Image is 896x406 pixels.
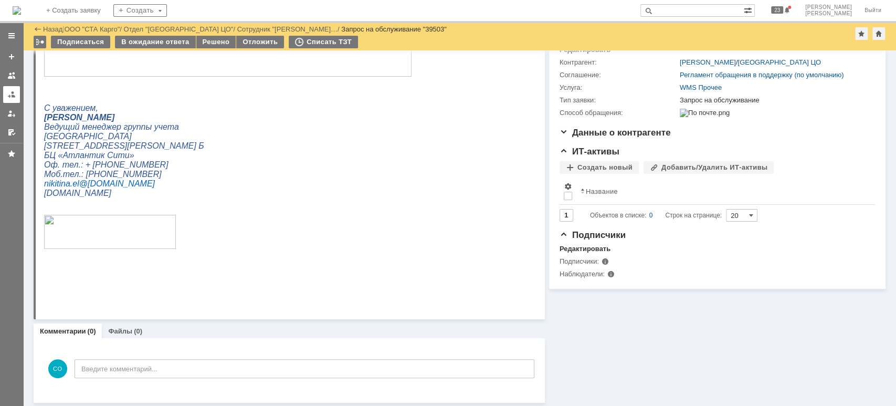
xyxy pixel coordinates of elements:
[680,58,821,67] div: /
[560,147,619,157] span: ИТ-активы
[560,58,678,67] div: Контрагент:
[3,48,20,65] a: Создать заявку
[805,4,852,11] span: [PERSON_NAME]
[560,230,626,240] span: Подписчики
[124,25,237,33] div: /
[65,25,120,33] a: ООО "СТА Карго"
[649,209,653,222] div: 0
[48,359,67,378] span: СО
[586,188,618,195] div: Название
[43,25,62,33] a: Назад
[680,96,870,105] div: Запрос на обслуживание
[62,25,64,33] div: |
[680,71,844,79] a: Регламент обращения в поддержку (по умолчанию)
[576,178,867,205] th: Название
[855,27,868,40] div: Добавить в избранное
[560,109,678,117] div: Способ обращения:
[3,124,20,141] a: Мои согласования
[3,86,20,103] a: Заявки в моей ответственности
[680,84,722,91] a: WMS Прочее
[680,109,730,117] img: По почте.png
[744,5,754,15] span: Расширенный поиск
[341,25,447,33] div: Запрос на обслуживание "39503"
[3,67,20,84] a: Заявки на командах
[237,25,342,33] div: /
[40,327,86,335] a: Комментарии
[560,96,678,105] div: Тип заявки:
[34,36,46,48] div: Работа с массовостью
[113,4,167,17] div: Создать
[560,128,671,138] span: Данные о контрагенте
[13,6,21,15] img: logo
[560,245,610,253] div: Редактировать
[590,209,722,222] i: Строк на странице:
[805,11,852,17] span: [PERSON_NAME]
[560,270,665,278] div: Наблюдатели:
[134,327,142,335] div: (0)
[560,71,678,79] div: Соглашение:
[872,27,885,40] div: Сделать домашней страницей
[680,58,736,66] a: [PERSON_NAME]
[26,203,28,212] span: .
[35,203,111,212] span: @[DOMAIN_NAME]
[771,6,783,14] span: 23
[590,212,646,219] span: Объектов в списке:
[124,25,234,33] a: Отдел "[GEOGRAPHIC_DATA] ЦО"
[88,327,96,335] div: (0)
[13,6,21,15] a: Перейти на домашнюю страницу
[108,327,132,335] a: Файлы
[560,84,678,92] div: Услуга:
[28,203,35,212] span: el
[737,58,820,66] a: [GEOGRAPHIC_DATA] ЦО
[3,105,20,122] a: Мои заявки
[65,25,124,33] div: /
[237,25,338,33] a: Сотрудник "[PERSON_NAME]…
[564,182,572,191] span: Настройки
[560,257,665,266] div: Подписчики:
